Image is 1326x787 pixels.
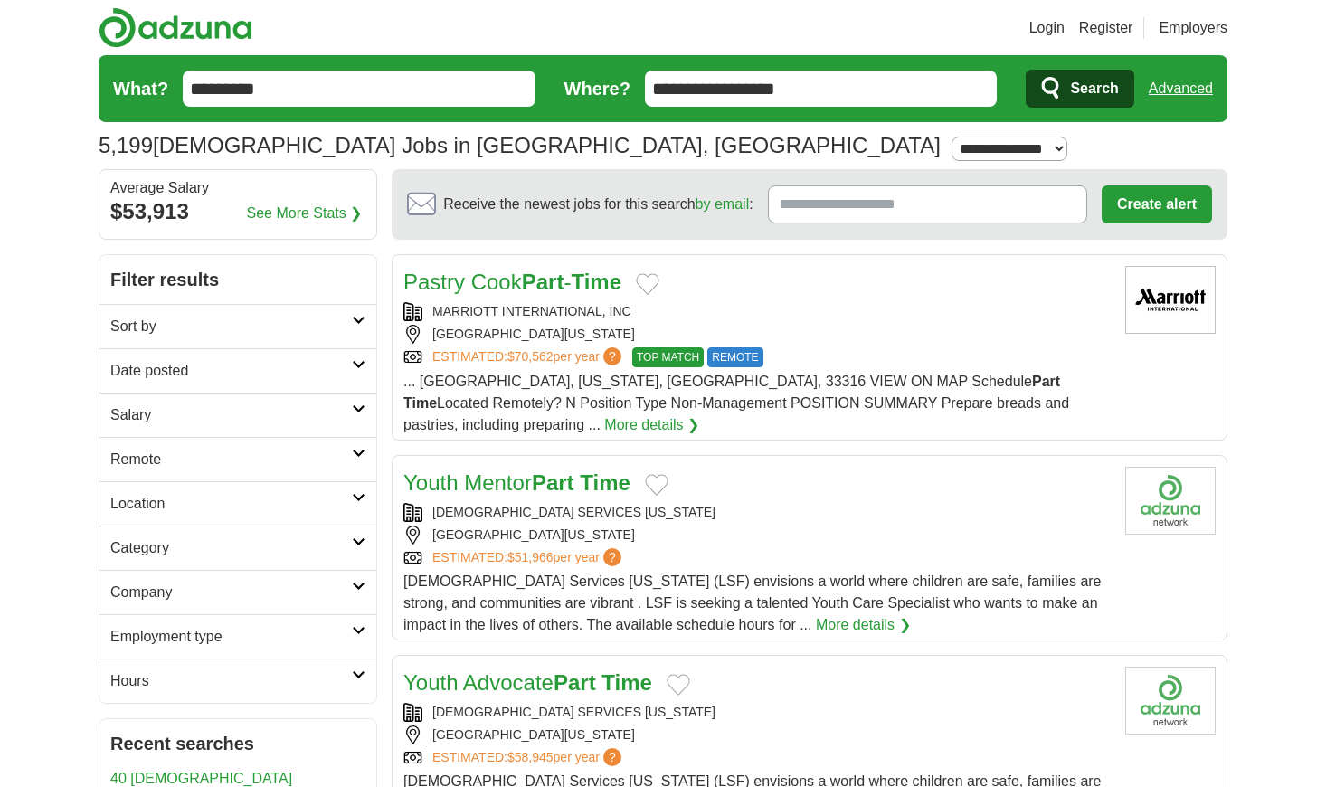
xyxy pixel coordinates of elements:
[1125,467,1216,535] img: Company logo
[636,273,659,295] button: Add to favorite jobs
[403,270,621,294] a: Pastry CookPart-Time
[99,255,376,304] h2: Filter results
[403,725,1111,744] div: [GEOGRAPHIC_DATA][US_STATE]
[99,348,376,393] a: Date posted
[403,574,1102,632] span: [DEMOGRAPHIC_DATA] Services [US_STATE] (LSF) envisions a world where children are safe, families ...
[247,203,363,224] a: See More Stats ❯
[403,703,1111,722] div: [DEMOGRAPHIC_DATA] SERVICES [US_STATE]
[580,470,630,495] strong: Time
[554,670,596,695] strong: Part
[432,548,625,567] a: ESTIMATED:$51,966per year?
[110,670,352,692] h2: Hours
[522,270,564,294] strong: Part
[110,195,365,228] div: $53,913
[507,750,554,764] span: $58,945
[1032,374,1060,389] strong: Part
[696,196,750,212] a: by email
[1070,71,1118,107] span: Search
[403,503,1111,522] div: [DEMOGRAPHIC_DATA] SERVICES [US_STATE]
[564,75,630,102] label: Where?
[110,360,352,382] h2: Date posted
[403,325,1111,344] div: [GEOGRAPHIC_DATA][US_STATE]
[403,670,652,695] a: Youth AdvocatePart Time
[604,414,699,436] a: More details ❯
[110,626,352,648] h2: Employment type
[403,470,630,495] a: Youth MentorPart Time
[601,670,652,695] strong: Time
[707,347,762,367] span: REMOTE
[99,570,376,614] a: Company
[403,374,1069,432] span: ... [GEOGRAPHIC_DATA], [US_STATE], [GEOGRAPHIC_DATA], 33316 VIEW ON MAP Schedule Located Remotely...
[1125,266,1216,334] img: Marriott International logo
[99,133,941,157] h1: [DEMOGRAPHIC_DATA] Jobs in [GEOGRAPHIC_DATA], [GEOGRAPHIC_DATA]
[99,304,376,348] a: Sort by
[113,75,168,102] label: What?
[110,537,352,559] h2: Category
[1079,17,1133,39] a: Register
[432,347,625,367] a: ESTIMATED:$70,562per year?
[403,526,1111,545] div: [GEOGRAPHIC_DATA][US_STATE]
[571,270,621,294] strong: Time
[645,474,668,496] button: Add to favorite jobs
[1102,185,1212,223] button: Create alert
[110,316,352,337] h2: Sort by
[99,129,153,162] span: 5,199
[403,395,437,411] strong: Time
[110,181,365,195] div: Average Salary
[432,748,625,767] a: ESTIMATED:$58,945per year?
[1159,17,1227,39] a: Employers
[110,449,352,470] h2: Remote
[99,437,376,481] a: Remote
[99,393,376,437] a: Salary
[603,748,621,766] span: ?
[110,493,352,515] h2: Location
[603,548,621,566] span: ?
[532,470,574,495] strong: Part
[507,550,554,564] span: $51,966
[443,194,753,215] span: Receive the newest jobs for this search :
[99,481,376,526] a: Location
[667,674,690,696] button: Add to favorite jobs
[99,526,376,570] a: Category
[632,347,704,367] span: TOP MATCH
[1029,17,1065,39] a: Login
[110,404,352,426] h2: Salary
[110,582,352,603] h2: Company
[1026,70,1133,108] button: Search
[603,347,621,365] span: ?
[99,7,252,48] img: Adzuna logo
[1149,71,1213,107] a: Advanced
[99,659,376,703] a: Hours
[99,614,376,659] a: Employment type
[432,304,631,318] a: MARRIOTT INTERNATIONAL, INC
[816,614,911,636] a: More details ❯
[1125,667,1216,735] img: Company logo
[507,349,554,364] span: $70,562
[110,730,365,757] h2: Recent searches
